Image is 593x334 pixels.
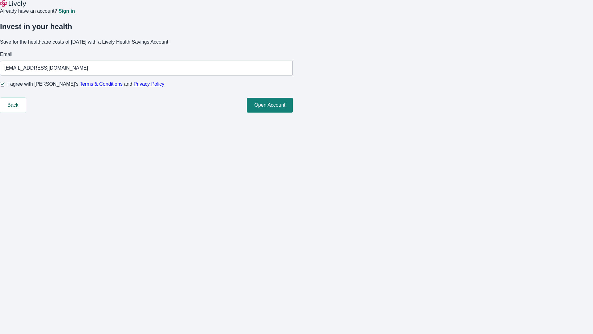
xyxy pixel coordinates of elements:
button: Open Account [247,98,293,113]
a: Privacy Policy [134,81,165,87]
a: Sign in [58,9,75,14]
span: I agree with [PERSON_NAME]’s and [7,80,164,88]
a: Terms & Conditions [80,81,123,87]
